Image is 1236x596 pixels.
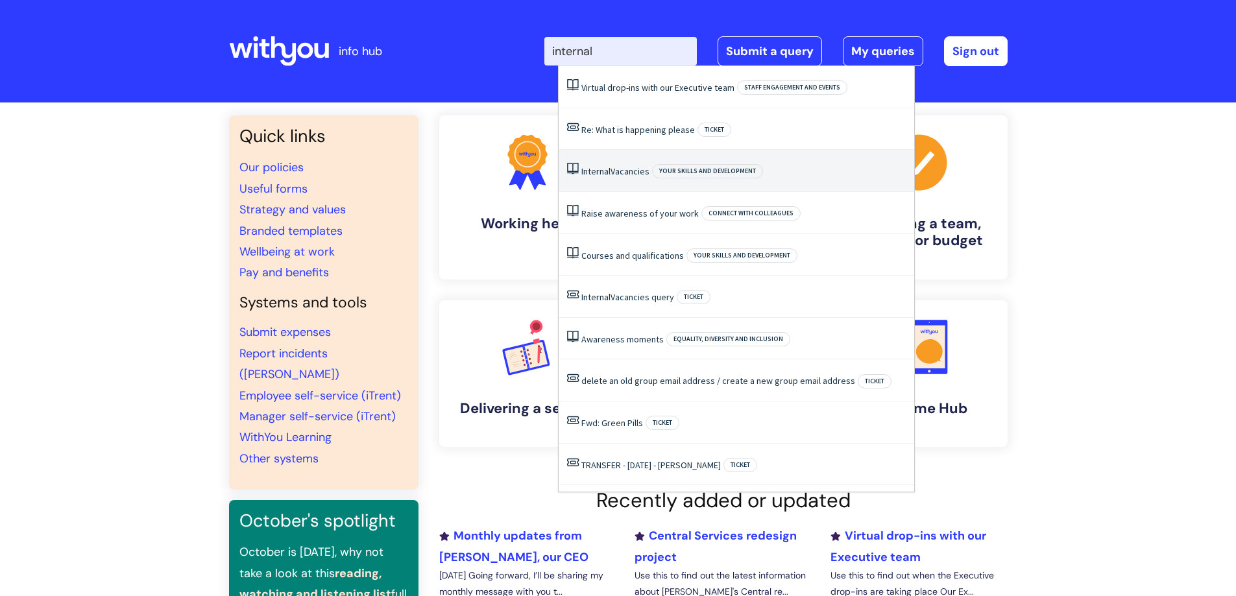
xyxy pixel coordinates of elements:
a: Our policies [239,160,304,175]
a: Working here [439,115,616,280]
a: Courses and qualifications [581,250,684,261]
a: Manager self-service (iTrent) [239,409,396,424]
span: Connect with colleagues [701,206,801,221]
span: Staff engagement and events [737,80,847,95]
a: Strategy and values [239,202,346,217]
a: Virtual drop-ins with our Executive team [581,82,734,93]
input: Search [544,37,697,66]
h4: Welcome Hub [842,400,997,417]
span: Your skills and development [652,164,763,178]
a: Re: What is happening please [581,124,695,136]
h3: October's spotlight [239,510,408,531]
a: Raise awareness of your work [581,208,699,219]
a: Employee self-service (iTrent) [239,388,401,403]
a: Monthly updates from [PERSON_NAME], our CEO [439,528,588,564]
a: Submit a query [718,36,822,66]
span: Ticket [677,290,710,304]
a: Virtual drop-ins with our Executive team [830,528,986,564]
h4: Systems and tools [239,294,408,312]
a: Managing a team, building or budget [831,115,1008,280]
p: info hub [339,41,382,62]
a: Branded templates [239,223,343,239]
a: Central Services redesign project [635,528,797,564]
a: Wellbeing at work [239,244,335,259]
span: Ticket [697,123,731,137]
a: Welcome Hub [831,300,1008,447]
span: Your skills and development [686,248,797,263]
a: Awareness moments [581,333,664,345]
span: Equality, Diversity and Inclusion [666,332,790,346]
span: Ticket [723,458,757,472]
a: Submit expenses [239,324,331,340]
h4: Managing a team, building or budget [842,215,997,250]
a: Pay and benefits [239,265,329,280]
a: My queries [843,36,923,66]
span: Internal [581,165,611,177]
h2: Recently added or updated [439,488,1008,512]
a: Useful forms [239,181,308,197]
a: Other systems [239,451,319,466]
a: Fwd: Green Pills [581,417,643,429]
h3: Quick links [239,126,408,147]
h4: Delivering a service [450,400,605,417]
a: Sign out [944,36,1008,66]
a: Report incidents ([PERSON_NAME]) [239,346,339,382]
span: Ticket [646,416,679,430]
span: Ticket [858,374,891,388]
span: Internal [581,291,611,303]
a: Delivering a service [439,300,616,447]
a: WithYou Learning [239,429,332,445]
div: | - [544,36,1008,66]
a: InternalVacancies query [581,291,674,303]
a: InternalVacancies [581,165,649,177]
a: TRANSFER - [DATE] - [PERSON_NAME] [581,459,721,471]
a: delete an old group email address / create a new group email address [581,375,855,387]
h4: Working here [450,215,605,232]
